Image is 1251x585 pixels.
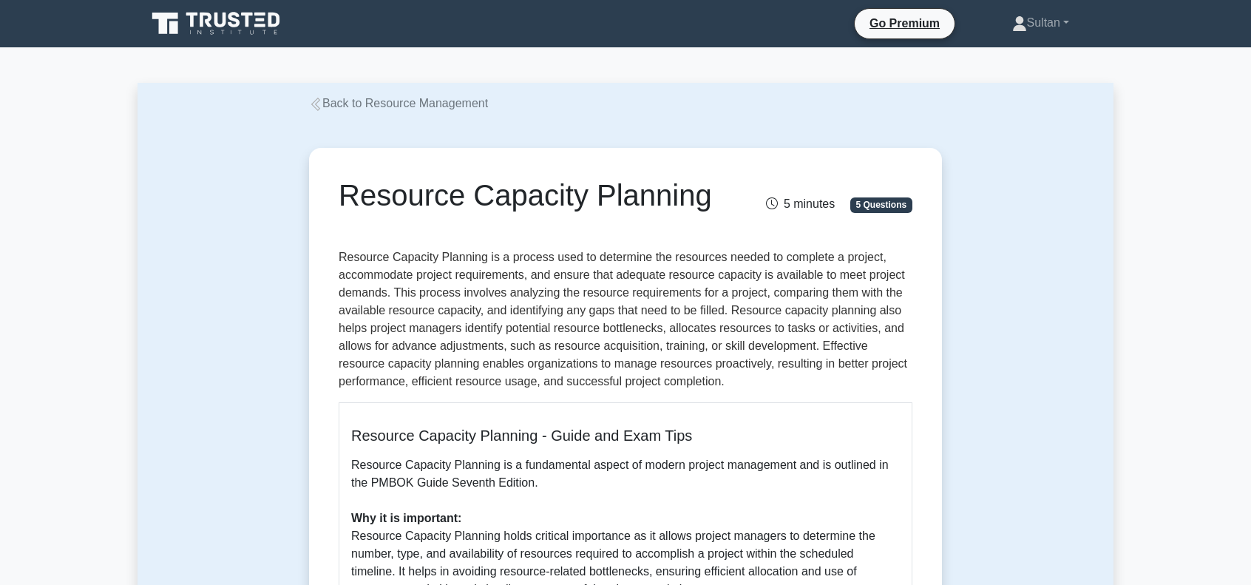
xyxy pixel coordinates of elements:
[861,14,949,33] a: Go Premium
[339,248,912,390] p: Resource Capacity Planning is a process used to determine the resources needed to complete a proj...
[766,197,835,210] span: 5 minutes
[977,8,1105,38] a: Sultan
[339,177,715,213] h1: Resource Capacity Planning
[351,427,900,444] h5: Resource Capacity Planning - Guide and Exam Tips
[850,197,912,212] span: 5 Questions
[309,97,488,109] a: Back to Resource Management
[351,512,461,524] b: Why it is important:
